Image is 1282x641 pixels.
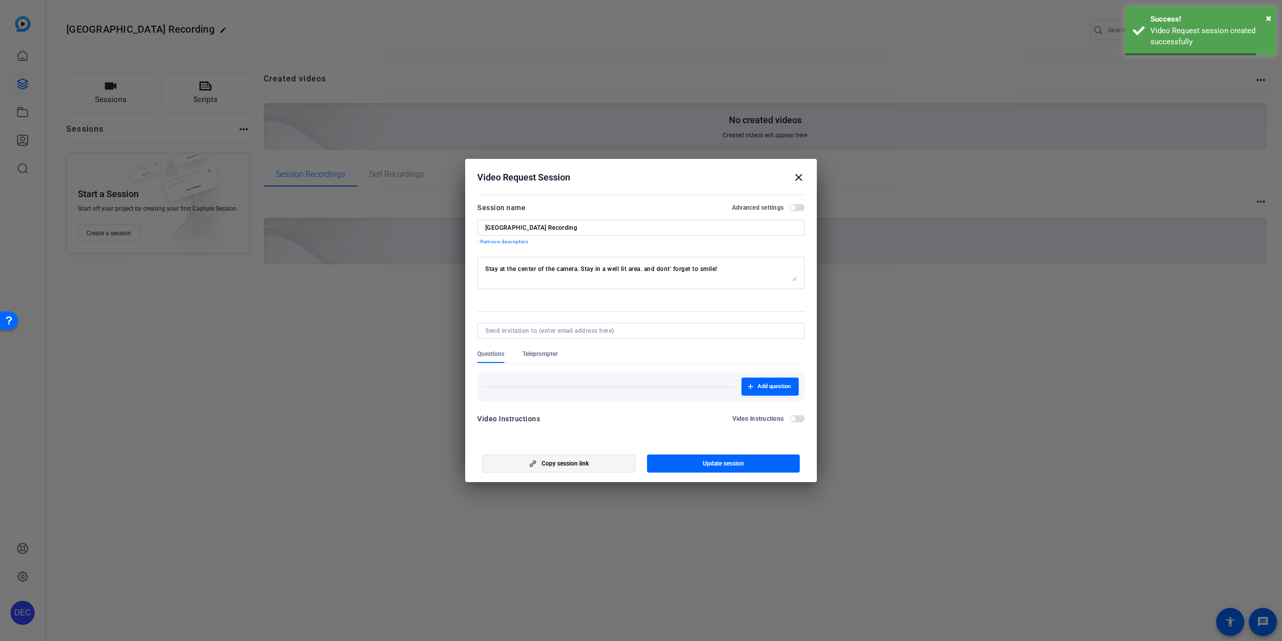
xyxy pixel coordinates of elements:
[477,202,525,214] div: Session name
[793,171,805,184] mat-icon: close
[1266,12,1271,24] span: ×
[477,238,805,246] p: - Remove description
[485,224,797,232] input: Enter Session Name
[542,460,589,468] span: Copy session link
[477,350,504,358] span: Questions
[732,415,784,423] h2: Video Instructions
[477,413,540,425] div: Video Instructions
[1150,25,1268,48] div: Video Request session created successfully
[647,454,800,473] button: Update session
[703,460,744,468] span: Update session
[522,350,558,358] span: Teleprompter
[1150,14,1268,25] div: Success!
[485,327,793,335] input: Send invitation to (enter email address here)
[477,171,805,184] div: Video Request Session
[741,378,799,396] button: Add question
[758,383,791,391] span: Add question
[1266,11,1271,26] button: Close
[732,204,784,212] h2: Advanced settings
[482,454,635,473] button: Copy session link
